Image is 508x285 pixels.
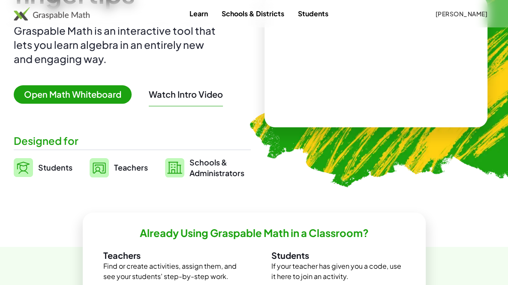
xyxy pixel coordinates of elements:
a: Students [14,157,72,178]
img: svg%3e [90,158,109,177]
video: What is this? This is dynamic math notation. Dynamic math notation plays a central role in how Gr... [312,29,440,93]
button: Watch Intro Video [149,89,223,100]
h3: Students [271,250,405,261]
h2: Already Using Graspable Math in a Classroom? [140,226,369,240]
span: Students [38,162,72,172]
img: svg%3e [165,158,184,177]
span: Schools & Administrators [189,157,244,178]
a: Schools &Administrators [165,157,244,178]
p: Find or create activities, assign them, and see your students' step-by-step work. [103,261,237,282]
span: Open Math Whiteboard [14,85,132,104]
a: Learn [183,6,215,21]
h3: Teachers [103,250,237,261]
span: Teachers [114,162,148,172]
span: [PERSON_NAME] [435,10,487,18]
div: Designed for [14,134,251,148]
a: Schools & Districts [215,6,291,21]
a: Students [291,6,335,21]
img: svg%3e [14,158,33,177]
p: If your teacher has given you a code, use it here to join an activity. [271,261,405,282]
a: Teachers [90,157,148,178]
div: Graspable Math is an interactive tool that lets you learn algebra in an entirely new and engaging... [14,24,219,66]
a: Open Math Whiteboard [14,90,138,99]
button: [PERSON_NAME] [428,6,494,21]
